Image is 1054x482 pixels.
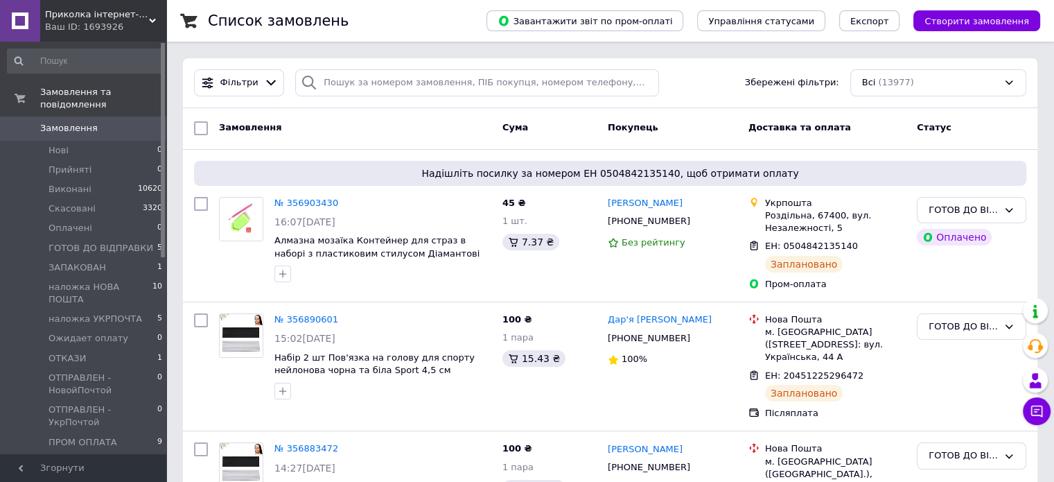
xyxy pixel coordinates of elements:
[878,77,914,87] span: (13977)
[49,222,92,234] span: Оплачені
[765,256,843,273] div: Заплановано
[608,197,683,210] a: [PERSON_NAME]
[220,314,263,357] img: Фото товару
[45,8,149,21] span: Приколка інтернет-магазин
[157,436,162,449] span: 9
[502,462,534,472] span: 1 пара
[49,332,128,345] span: Ожидает оплату
[49,183,91,196] span: Виконані
[200,166,1021,180] span: Надішліть посилку за номером ЕН 0504842135140, щоб отримати оплату
[765,407,906,420] div: Післяплата
[502,443,532,454] span: 100 ₴
[157,332,162,345] span: 0
[49,203,96,215] span: Скасовані
[502,234,559,250] div: 7.37 ₴
[502,216,527,226] span: 1 шт.
[917,229,992,246] div: Оплачено
[608,333,690,343] span: [PHONE_NUMBER]
[143,203,162,215] span: 3320
[45,21,166,33] div: Ваш ID: 1693926
[157,242,162,255] span: 5
[839,10,900,31] button: Експорт
[49,436,117,449] span: ПРОМ ОПЛАТА
[502,350,565,367] div: 15.43 ₴
[157,352,162,365] span: 1
[49,404,157,429] span: ОТПРАВЛЕН - УкрПочтой
[850,16,889,26] span: Експорт
[49,261,106,274] span: ЗАПАКОВАН
[608,462,690,472] span: [PHONE_NUMBER]
[765,209,906,234] div: Роздільна, 67400, вул. Незалежності, 5
[498,15,672,27] span: Завантажити звіт по пром-оплаті
[40,122,98,135] span: Замовлення
[7,49,164,74] input: Пошук
[219,313,263,358] a: Фото товару
[274,333,335,344] span: 15:02[DATE]
[862,76,876,89] span: Всі
[765,442,906,455] div: Нова Пошта
[157,372,162,397] span: 0
[929,449,998,463] div: ГОТОВ ДО ВІДПРАВКИ
[608,443,683,456] a: [PERSON_NAME]
[220,76,258,89] span: Фільтри
[622,354,647,364] span: 100%
[274,235,480,271] a: Алмазна мозаїка Контейнер для страз в наборі з пластиковим стилусом Діамантові ручки
[274,198,338,208] a: № 356903430
[765,385,843,402] div: Заплановано
[157,144,162,157] span: 0
[274,463,335,474] span: 14:27[DATE]
[1023,397,1051,425] button: Чат з покупцем
[49,164,91,176] span: Прийняті
[49,144,69,157] span: Нові
[157,313,162,325] span: 5
[899,15,1040,26] a: Створити замовлення
[765,313,906,326] div: Нова Пошта
[929,203,998,218] div: ГОТОВ ДО ВІДПРАВКИ
[622,237,685,248] span: Без рейтингу
[49,281,152,306] span: наложка НОВА ПОШТА
[765,278,906,291] div: Пром-оплата
[49,313,142,325] span: наложка УКРПОЧТА
[138,183,162,196] span: 10620
[49,242,153,255] span: ГОТОВ ДО ВІДПРАВКИ
[929,320,998,334] div: ГОТОВ ДО ВІДПРАВКИ
[274,314,338,325] a: № 356890601
[697,10,825,31] button: Управління статусами
[274,443,338,454] a: № 356883472
[219,122,281,132] span: Замовлення
[295,69,659,96] input: Пошук за номером замовлення, ПІБ покупця, номером телефону, Email, номером накладної
[924,16,1029,26] span: Створити замовлення
[157,222,162,234] span: 0
[49,352,86,365] span: ОТКАЗИ
[274,216,335,227] span: 16:07[DATE]
[502,122,528,132] span: Cума
[502,332,534,343] span: 1 пара
[913,10,1040,31] button: Створити замовлення
[157,404,162,429] span: 0
[748,122,851,132] span: Доставка та оплата
[274,352,475,376] a: Набір 2 шт Пов'язка на голову для спорту нейлонова чорна та біла Sport 4,5 см
[502,198,526,208] span: 45 ₴
[765,370,863,381] span: ЕН: 20451225296472
[502,314,532,325] span: 100 ₴
[486,10,683,31] button: Завантажити звіт по пром-оплаті
[608,313,712,327] a: Дар'я [PERSON_NAME]
[608,122,658,132] span: Покупець
[219,197,263,241] a: Фото товару
[157,164,162,176] span: 0
[157,261,162,274] span: 1
[220,198,263,241] img: Фото товару
[765,197,906,209] div: Укрпошта
[917,122,951,132] span: Статус
[608,216,690,226] span: [PHONE_NUMBER]
[40,86,166,111] span: Замовлення та повідомлення
[765,326,906,364] div: м. [GEOGRAPHIC_DATA] ([STREET_ADDRESS]: вул. Українська, 44 А
[765,241,858,251] span: ЕН: 0504842135140
[49,372,157,397] span: ОТПРАВЛЕН - НовойПочтой
[152,281,162,306] span: 10
[708,16,814,26] span: Управління статусами
[208,12,349,29] h1: Список замовлень
[745,76,839,89] span: Збережені фільтри:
